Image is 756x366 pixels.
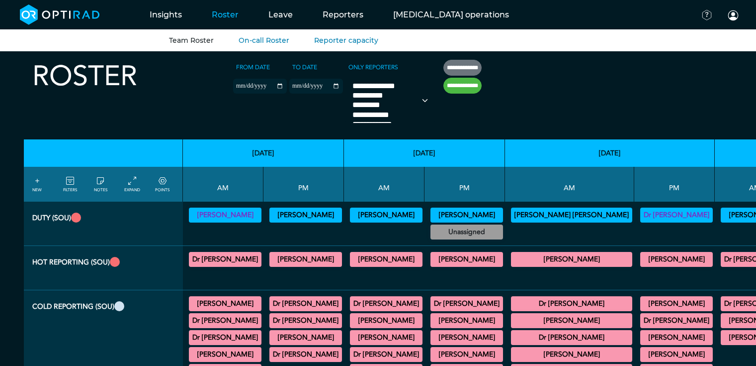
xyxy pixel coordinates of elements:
[511,252,632,267] div: MRI Trauma & Urgent/CT Trauma & Urgent 09:00 - 13:00
[269,296,342,311] div: General CT/General MRI 13:00 - 17:00
[511,330,632,345] div: General CT 09:00 - 13:00
[190,298,260,310] summary: [PERSON_NAME]
[183,139,344,167] th: [DATE]
[511,347,632,362] div: General BR 09:30 - 10:30
[124,175,140,193] a: collapse/expand entries
[350,330,422,345] div: General CT/General MRI 09:00 - 13:00
[350,296,422,311] div: General CT 07:30 - 09:00
[351,349,421,361] summary: Dr [PERSON_NAME]
[430,225,503,240] div: Vetting 13:00 - 17:00
[640,330,713,345] div: General MRI 13:00 - 17:00
[263,167,344,202] th: PM
[350,252,422,267] div: CT Trauma & Urgent/MRI Trauma & Urgent 09:00 - 13:00
[94,175,107,193] a: show/hide notes
[351,315,421,327] summary: [PERSON_NAME]
[642,253,711,265] summary: [PERSON_NAME]
[642,209,711,221] summary: Dr [PERSON_NAME]
[190,332,260,344] summary: Dr [PERSON_NAME]
[432,349,502,361] summary: [PERSON_NAME]
[432,298,502,310] summary: Dr [PERSON_NAME]
[189,347,261,362] div: General MRI 11:00 - 13:00
[269,208,342,223] div: Vetting (30 PF Points) 13:00 - 17:00
[432,209,502,221] summary: [PERSON_NAME]
[271,209,340,221] summary: [PERSON_NAME]
[512,298,631,310] summary: Dr [PERSON_NAME]
[269,252,342,267] div: MRI Trauma & Urgent/CT Trauma & Urgent 13:00 - 17:30
[424,167,505,202] th: PM
[351,253,421,265] summary: [PERSON_NAME]
[190,209,260,221] summary: [PERSON_NAME]
[271,332,340,344] summary: [PERSON_NAME]
[511,313,632,328] div: MRI Neuro/MRI MSK 09:00 - 13:00
[24,246,183,290] th: Hot Reporting (SOU)
[155,175,169,193] a: collapse/expand expected points
[512,253,631,265] summary: [PERSON_NAME]
[642,315,711,327] summary: Dr [PERSON_NAME]
[189,313,261,328] div: General MRI 09:00 - 13:00
[190,253,260,265] summary: Dr [PERSON_NAME]
[351,298,421,310] summary: Dr [PERSON_NAME]
[512,209,631,221] summary: [PERSON_NAME] [PERSON_NAME]
[24,202,183,246] th: Duty (SOU)
[314,36,378,45] a: Reporter capacity
[432,332,502,344] summary: [PERSON_NAME]
[189,296,261,311] div: General CT/General MRI 07:30 - 09:00
[351,332,421,344] summary: [PERSON_NAME]
[32,175,42,193] a: NEW
[350,313,422,328] div: General CT 08:00 - 09:00
[642,349,711,361] summary: [PERSON_NAME]
[269,347,342,362] div: General MRI/General CT 17:00 - 18:00
[640,347,713,362] div: General CT/General MRI 13:00 - 14:00
[432,226,502,238] summary: Unassigned
[432,315,502,327] summary: [PERSON_NAME]
[430,208,503,223] div: Vetting (30 PF Points) 13:00 - 17:00
[189,208,261,223] div: Vetting 09:00 - 13:00
[189,330,261,345] div: General MRI 10:30 - 13:00
[430,252,503,267] div: CT Trauma & Urgent/MRI Trauma & Urgent 13:00 - 17:30
[430,330,503,345] div: General CT 13:00 - 17:30
[269,313,342,328] div: General MRI 13:30 - 17:30
[640,313,713,328] div: General CT/General MRI 13:00 - 14:00
[20,4,100,25] img: brand-opti-rad-logos-blue-and-white-d2f68631ba2948856bd03f2d395fb146ddc8fb01b4b6e9315ea85fa773367...
[345,60,401,75] label: Only Reporters
[430,347,503,362] div: General CT/General MRI 14:00 - 15:00
[183,167,263,202] th: AM
[32,60,137,93] h2: Roster
[642,332,711,344] summary: [PERSON_NAME]
[269,330,342,345] div: General CT/General MRI 14:30 - 17:00
[233,60,273,75] label: From date
[634,167,715,202] th: PM
[189,252,261,267] div: CT Trauma & Urgent/MRI Trauma & Urgent 09:00 - 13:00
[640,208,713,223] div: Vetting (30 PF Points) 13:00 - 17:00
[190,315,260,327] summary: Dr [PERSON_NAME]
[271,253,340,265] summary: [PERSON_NAME]
[289,60,320,75] label: To date
[239,36,289,45] a: On-call Roster
[640,296,713,311] div: General CT/General MRI 13:00 - 15:00
[190,349,260,361] summary: [PERSON_NAME]
[350,208,422,223] div: Vetting 09:00 - 13:00
[511,296,632,311] div: General CT 08:00 - 09:00
[169,36,214,45] a: Team Roster
[512,332,631,344] summary: Dr [PERSON_NAME]
[505,139,715,167] th: [DATE]
[430,296,503,311] div: CB CT Dental 12:00 - 13:00
[271,349,340,361] summary: Dr [PERSON_NAME]
[642,298,711,310] summary: [PERSON_NAME]
[344,167,424,202] th: AM
[512,315,631,327] summary: [PERSON_NAME]
[505,167,634,202] th: AM
[351,209,421,221] summary: [PERSON_NAME]
[640,252,713,267] div: MRI Trauma & Urgent/CT Trauma & Urgent 13:00 - 17:00
[271,298,340,310] summary: Dr [PERSON_NAME]
[63,175,77,193] a: FILTERS
[344,139,505,167] th: [DATE]
[512,349,631,361] summary: [PERSON_NAME]
[430,313,503,328] div: General MRI/General CT 13:00 - 17:00
[511,208,632,223] div: Vetting (30 PF Points) 09:00 - 13:00
[271,315,340,327] summary: Dr [PERSON_NAME]
[432,253,502,265] summary: [PERSON_NAME]
[350,347,422,362] div: General MRI 09:00 - 12:30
